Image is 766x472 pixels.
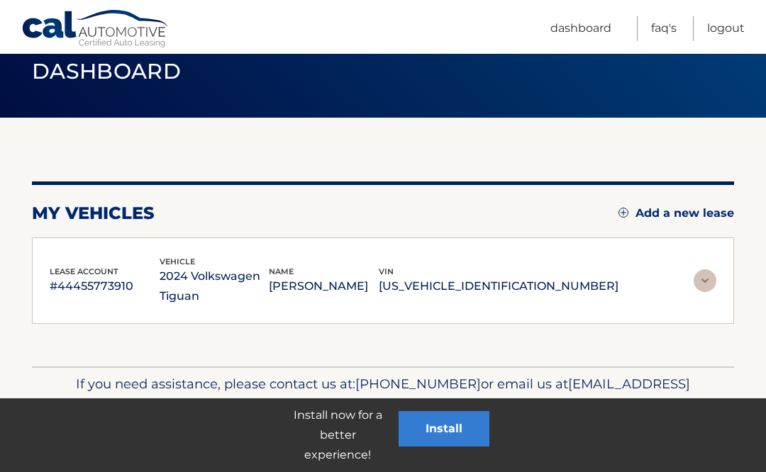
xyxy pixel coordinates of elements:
p: 2024 Volkswagen Tiguan [160,266,270,306]
p: [US_VEHICLE_IDENTIFICATION_NUMBER] [379,276,618,296]
h2: my vehicles [32,203,155,224]
a: FAQ's [651,16,677,41]
p: [PERSON_NAME] [269,276,379,296]
a: Cal Automotive [21,9,170,50]
p: Install now for a better experience! [277,405,399,465]
span: [PHONE_NUMBER] [355,376,481,392]
img: accordion-rest.svg [694,269,716,292]
p: If you need assistance, please contact us at: or email us at [53,373,713,418]
button: Install [399,411,489,446]
img: add.svg [618,208,628,218]
a: Logout [707,16,745,41]
p: #44455773910 [50,276,160,296]
a: Dashboard [550,16,611,41]
span: Dashboard [32,58,181,84]
span: vin [379,266,394,276]
span: name [269,266,294,276]
a: Add a new lease [618,206,734,220]
span: lease account [50,266,118,276]
span: vehicle [160,257,195,266]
